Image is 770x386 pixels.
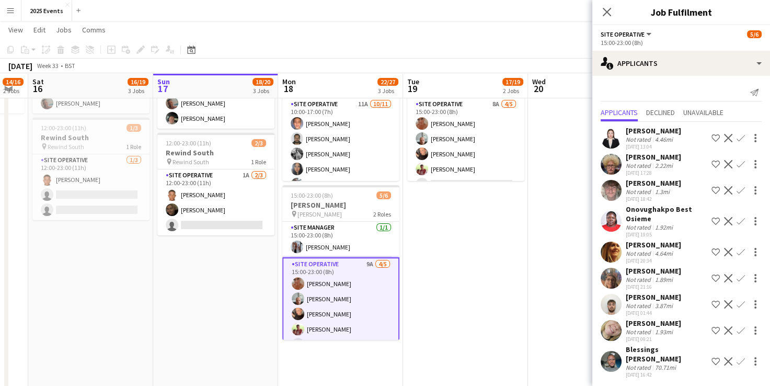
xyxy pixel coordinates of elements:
div: [DATE] 18:42 [626,196,681,202]
h3: Rewind South [32,133,150,142]
div: Not rated [626,328,653,336]
span: Rewind South [173,158,209,166]
div: [PERSON_NAME] [626,126,681,135]
h3: Rewind South [157,148,274,157]
span: Sun [157,77,170,86]
div: [DATE] 21:16 [626,283,681,290]
div: 1.92mi [653,223,675,231]
div: 4.46mi [653,135,675,143]
div: [PERSON_NAME] [626,319,681,328]
div: [PERSON_NAME] [626,240,681,249]
div: [PERSON_NAME] [626,292,681,302]
app-card-role: Site Manager1/115:00-23:00 (8h)[PERSON_NAME] [282,222,399,257]
div: [DATE] 20:34 [626,257,681,264]
app-job-card: 12:00-23:00 (11h)1/3Rewind South Rewind South1 RoleSite Operative1/312:00-23:00 (11h)[PERSON_NAME] [32,118,150,220]
a: Jobs [52,23,76,37]
span: 16/19 [128,78,148,86]
div: 70.71mi [653,364,678,371]
span: Week 33 [35,62,61,70]
a: Comms [78,23,110,37]
span: 1/3 [127,124,141,132]
div: 15:00-23:00 (8h) [601,39,762,47]
span: Applicants [601,109,638,116]
span: 16 [31,83,44,95]
div: [DATE] 16:42 [626,371,707,378]
span: 19 [406,83,419,95]
div: 3.87mi [653,302,675,310]
button: Site Operative [601,30,653,38]
h3: [PERSON_NAME] [282,200,399,210]
span: 22/27 [377,78,398,86]
div: Blessings [PERSON_NAME] [626,345,707,364]
span: Rewind South [48,143,84,151]
span: Declined [646,109,675,116]
div: 4.64mi [653,249,675,257]
div: [DATE] 17:28 [626,169,681,176]
div: [DATE] 01:44 [626,310,681,316]
div: Onovughakpo Best Osieme [626,205,707,223]
span: Edit [33,25,45,35]
div: 2.22mi [653,162,675,169]
span: [PERSON_NAME] [297,210,342,218]
div: [DATE] [8,61,32,71]
app-job-card: 10:00-17:00 (7h)12/13BRITISH MASTERS3 RolesSite Manager1/110:00-17:00 (7h)[PERSON_NAME]Site Opera... [282,26,399,181]
app-card-role: Site Operative1A2/312:00-23:00 (11h)[PERSON_NAME][PERSON_NAME] [157,169,274,235]
div: 2 Jobs [3,87,23,95]
div: Not rated [626,364,653,371]
span: 5/6 [376,191,391,199]
span: 15:00-23:00 (8h) [291,191,333,199]
span: Jobs [56,25,72,35]
div: [PERSON_NAME] [626,266,681,276]
div: Not rated [626,249,653,257]
div: [DATE] 09:21 [626,336,681,343]
app-job-card: 15:00-23:00 (8h)5/6[PERSON_NAME] [PERSON_NAME]2 RolesSite Manager1/115:00-23:00 (8h)[PERSON_NAME]... [407,26,524,181]
div: [PERSON_NAME] [626,178,681,188]
app-card-role: Site Operative1/312:00-23:00 (11h)[PERSON_NAME] [32,154,150,220]
span: Tue [407,77,419,86]
div: BST [65,62,75,70]
div: 1.89mi [653,276,675,283]
app-card-role: Site Operative8A4/515:00-23:00 (8h)[PERSON_NAME][PERSON_NAME][PERSON_NAME][PERSON_NAME] [407,98,524,195]
div: Not rated [626,276,653,283]
button: 2025 Events [21,1,72,21]
div: 1.93mi [653,328,675,336]
app-job-card: 15:00-23:00 (8h)5/6[PERSON_NAME] [PERSON_NAME]2 RolesSite Manager1/115:00-23:00 (8h)[PERSON_NAME]... [282,185,399,340]
span: 1 Role [126,143,141,151]
div: 3 Jobs [128,87,148,95]
span: View [8,25,23,35]
span: Unavailable [683,109,723,116]
div: Not rated [626,223,653,231]
span: 20 [531,83,546,95]
div: Applicants [592,51,770,76]
span: Mon [282,77,296,86]
div: 2 Jobs [503,87,523,95]
span: Comms [82,25,106,35]
a: Edit [29,23,50,37]
span: Sat [32,77,44,86]
span: 18/20 [252,78,273,86]
span: 18 [281,83,296,95]
a: View [4,23,27,37]
span: 2 Roles [373,210,391,218]
span: 5/6 [747,30,762,38]
span: Site Operative [601,30,645,38]
div: [DATE] 13:04 [626,143,681,150]
app-job-card: 12:00-23:00 (11h)2/3Rewind South Rewind South1 RoleSite Operative1A2/312:00-23:00 (11h)[PERSON_NA... [157,133,274,235]
span: 2/3 [251,139,266,147]
div: [DATE] 19:05 [626,231,707,238]
h3: Job Fulfilment [592,5,770,19]
div: Not rated [626,302,653,310]
span: 14/16 [3,78,24,86]
div: Not rated [626,162,653,169]
div: 3 Jobs [378,87,398,95]
div: Not rated [626,135,653,143]
span: Wed [532,77,546,86]
span: 12:00-23:00 (11h) [41,124,86,132]
div: Not rated [626,188,653,196]
span: 17/19 [502,78,523,86]
app-card-role: Site Operative9A4/515:00-23:00 (8h)[PERSON_NAME][PERSON_NAME][PERSON_NAME][PERSON_NAME] [282,257,399,356]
